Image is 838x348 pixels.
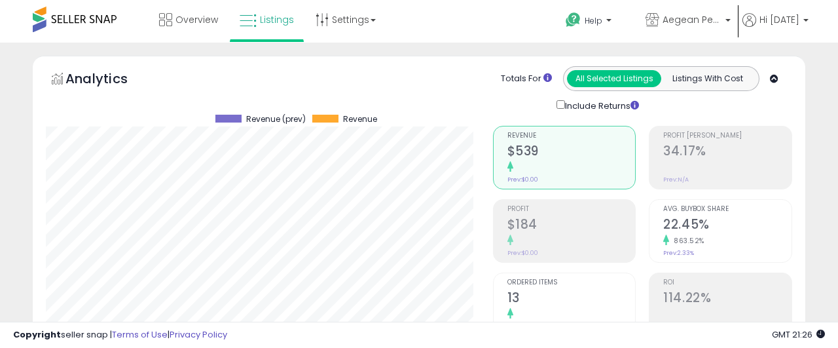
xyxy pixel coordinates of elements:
strong: Copyright [13,328,61,341]
i: Get Help [565,12,581,28]
span: Revenue [507,132,636,140]
span: Profit [507,206,636,213]
small: Prev: $0.00 [507,249,538,257]
h2: $184 [507,217,636,235]
div: Totals For [501,73,552,85]
span: Aegean Pearl [663,13,721,26]
span: Help [585,15,602,26]
h2: $539 [507,144,636,161]
small: Prev: 2.33% [663,249,694,257]
span: Revenue (prev) [246,115,306,124]
span: Ordered Items [507,279,636,286]
div: seller snap | | [13,329,227,341]
span: ROI [663,279,792,286]
button: Listings With Cost [661,70,755,87]
h5: Analytics [65,69,153,91]
span: Avg. Buybox Share [663,206,792,213]
h2: 34.17% [663,144,792,161]
h2: 114.22% [663,290,792,308]
a: Hi [DATE] [742,13,809,43]
a: Privacy Policy [170,328,227,341]
span: Listings [260,13,294,26]
h2: 13 [507,290,636,308]
span: Overview [175,13,218,26]
span: 2025-08-12 21:26 GMT [772,328,825,341]
button: All Selected Listings [567,70,661,87]
small: 863.52% [669,236,704,246]
span: Hi [DATE] [759,13,799,26]
h2: 22.45% [663,217,792,235]
a: Terms of Use [112,328,168,341]
span: Revenue [343,115,377,124]
span: Profit [PERSON_NAME] [663,132,792,140]
small: Prev: $0.00 [507,176,538,184]
div: Include Returns [547,98,655,113]
a: Help [555,2,634,43]
small: Prev: N/A [663,176,689,184]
